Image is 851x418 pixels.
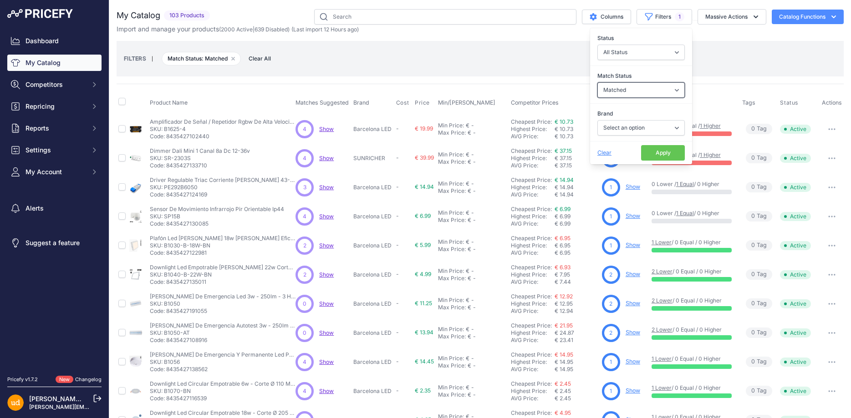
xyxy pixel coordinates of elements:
[751,183,755,191] span: 0
[150,329,296,337] p: SKU: B1050-AT
[555,249,598,257] div: € 6.95
[303,125,306,133] span: 4
[7,120,102,136] button: Reports
[469,122,474,129] div: -
[438,187,466,195] div: Max Price:
[150,147,250,155] p: Dimmer Dali Mini 1 Canal 8a Dc 12-36v
[415,300,432,307] span: € 11.25
[7,33,102,49] a: Dashboard
[511,322,552,329] a: Cheapest Price:
[700,151,721,158] a: 1 Higher
[221,26,253,33] a: 2000 Active
[597,34,685,43] label: Status
[471,129,476,136] div: -
[469,355,474,362] div: -
[396,300,399,307] span: -
[652,151,733,159] p: 0 Lower / 0 Equal /
[303,271,306,279] span: 2
[353,126,392,133] p: Barcelona LED
[150,184,296,191] p: SKU: PE292B6050
[150,126,296,133] p: SKU: B1625-4
[471,304,476,311] div: -
[150,118,296,126] p: Amplificador De Señal / Repetidor Rgbw De Alta Velocidad 12-24v Dc - 8a/canal
[146,56,158,61] small: |
[511,184,555,191] div: Highest Price:
[511,242,555,249] div: Highest Price:
[751,154,755,162] span: 0
[555,155,572,161] span: € 37.15
[244,54,275,63] span: Clear All
[780,328,811,337] span: Active
[466,297,469,304] div: €
[780,270,811,279] span: Active
[466,151,469,158] div: €
[751,328,755,337] span: 0
[511,176,552,183] a: Cheapest Price:
[511,300,555,307] div: Highest Price:
[353,242,392,249] p: Barcelona LED
[555,184,574,191] span: € 14.94
[751,125,755,133] span: 0
[466,326,469,333] div: €
[438,122,464,129] div: Min Price:
[353,329,392,337] p: Barcelona LED
[626,358,640,365] a: Show
[150,278,296,286] p: Code: 8435427135011
[415,154,434,161] span: € 39.99
[751,241,755,250] span: 0
[469,151,474,158] div: -
[150,162,250,169] p: Code: 8435427133710
[396,358,399,365] span: -
[652,239,672,246] a: 1 Lower
[353,155,392,162] p: SUNRICHER
[511,235,552,242] a: Cheapest Price:
[438,297,464,304] div: Min Price:
[511,278,555,286] div: AVG Price:
[555,235,571,242] a: € 6.95
[609,329,612,337] span: 2
[652,326,733,333] p: / 0 Equal / 0 Higher
[469,326,474,333] div: -
[319,155,334,161] span: Show
[471,158,476,166] div: -
[319,358,334,365] span: Show
[511,351,552,358] a: Cheapest Price:
[471,333,476,340] div: -
[319,271,334,278] span: Show
[746,240,772,251] span: Tag
[150,99,188,106] span: Product Name
[652,181,733,188] p: 0 Lower / / 0 Higher
[626,212,640,219] a: Show
[641,145,685,161] button: Apply
[415,183,434,190] span: € 14.94
[319,213,334,220] a: Show
[511,191,555,198] div: AVG Price:
[652,384,672,391] a: 1 Lower
[353,271,392,278] p: Barcelona LED
[626,300,640,307] a: Show
[353,300,392,307] p: Barcelona LED
[415,99,432,106] button: Price
[314,9,576,25] input: Search
[652,355,672,362] a: 1 Lower
[555,147,572,154] a: € 37.15
[555,307,598,315] div: € 12.94
[150,176,296,184] p: Driver Regulable Triac Corriente [PERSON_NAME] 43-60v 30w 500ma
[415,271,431,277] span: € 4.99
[319,388,334,394] a: Show
[511,213,555,220] div: Highest Price:
[626,271,640,277] a: Show
[626,242,640,248] a: Show
[746,124,772,134] span: Tag
[555,162,598,169] div: € 37.15
[511,220,555,227] div: AVG Price:
[511,271,555,278] div: Highest Price:
[7,142,102,158] button: Settings
[219,26,290,33] span: ( | )
[396,271,399,277] span: -
[466,180,469,187] div: €
[319,300,334,307] span: Show
[438,333,466,340] div: Max Price:
[746,211,772,222] span: Tag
